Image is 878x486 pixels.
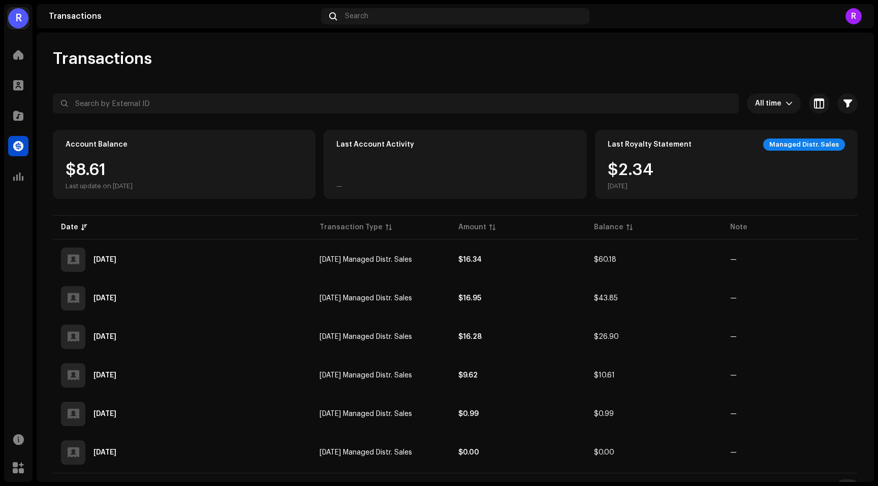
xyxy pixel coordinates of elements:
[594,295,618,302] span: $43.85
[320,333,412,340] span: Jul 2025 Managed Distr. Sales
[594,372,615,379] span: $10.61
[320,295,412,302] span: Aug 2025 Managed Distr. Sales
[93,372,116,379] div: Jun 26, 2025
[336,182,342,190] div: —
[345,12,368,20] span: Search
[53,93,739,114] input: Search by External ID
[320,449,412,456] span: Apr 2025 Managed Distr. Sales
[93,256,116,263] div: Sep 26, 2025
[320,222,383,232] div: Transaction Type
[730,449,737,456] re-a-table-badge: —
[730,295,737,302] re-a-table-badge: —
[458,372,478,379] strong: $9.62
[730,333,737,340] re-a-table-badge: —
[93,333,116,340] div: Jul 29, 2025
[594,256,616,263] span: $60.18
[458,256,482,263] strong: $16.34
[755,93,786,114] span: All time
[458,333,482,340] strong: $16.28
[93,295,116,302] div: Aug 20, 2025
[336,141,414,149] div: Last Account Activity
[730,256,737,263] re-a-table-badge: —
[458,295,481,302] strong: $16.95
[53,49,152,69] span: Transactions
[458,449,479,456] strong: $0.00
[594,410,614,418] span: $0.99
[49,12,317,20] div: Transactions
[594,222,623,232] div: Balance
[730,410,737,418] re-a-table-badge: —
[786,93,793,114] div: dropdown trigger
[458,410,479,418] strong: $0.99
[458,222,486,232] div: Amount
[594,333,619,340] span: $26.90
[763,138,845,151] div: Managed Distr. Sales
[320,372,412,379] span: Jun 2025 Managed Distr. Sales
[320,410,412,418] span: May 2025 Managed Distr. Sales
[93,410,116,418] div: May 27, 2025
[8,8,28,28] div: R
[66,182,133,190] div: Last update on [DATE]
[730,372,737,379] re-a-table-badge: —
[66,141,128,149] div: Account Balance
[845,8,862,24] div: R
[608,182,653,190] div: [DATE]
[608,141,692,149] div: Last Royalty Statement
[61,222,78,232] div: Date
[594,449,614,456] span: $0.00
[320,256,412,263] span: Sep 2025 Managed Distr. Sales
[93,449,116,456] div: Apr 25, 2025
